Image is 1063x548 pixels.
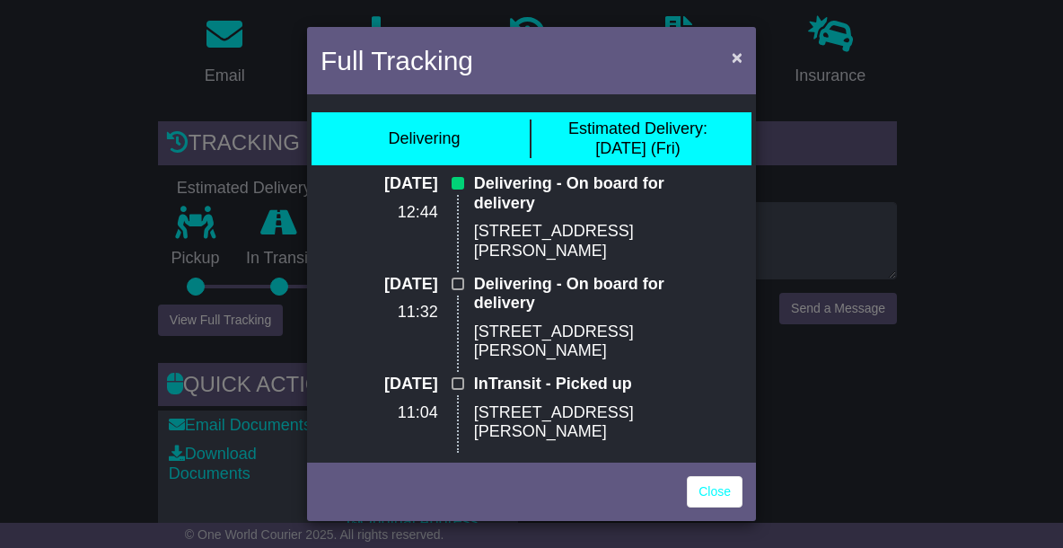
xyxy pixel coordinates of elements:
[474,455,723,494] p: ToBeCollected - Awaiting pickup
[340,375,438,394] p: [DATE]
[474,403,723,442] p: [STREET_ADDRESS][PERSON_NAME]
[474,222,723,261] p: [STREET_ADDRESS][PERSON_NAME]
[474,323,723,361] p: [STREET_ADDRESS][PERSON_NAME]
[340,275,438,295] p: [DATE]
[321,40,473,81] h4: Full Tracking
[732,47,742,67] span: ×
[568,119,707,137] span: Estimated Delivery:
[340,174,438,194] p: [DATE]
[723,39,751,75] button: Close
[340,203,438,223] p: 12:44
[474,375,723,394] p: InTransit - Picked up
[388,129,460,149] div: Delivering
[474,275,723,314] p: Delivering - On board for delivery
[340,455,438,475] p: [DATE]
[340,303,438,323] p: 11:32
[687,476,742,508] a: Close
[568,119,707,158] div: [DATE] (Fri)
[474,174,723,213] p: Delivering - On board for delivery
[340,403,438,423] p: 11:04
